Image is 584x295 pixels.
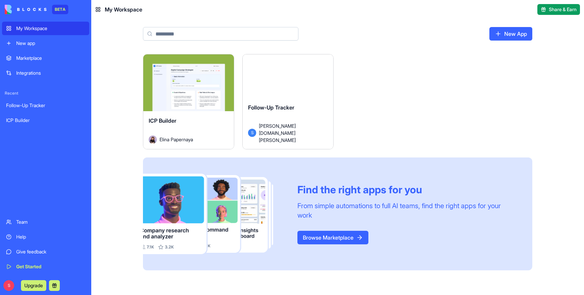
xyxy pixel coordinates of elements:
a: New App [489,27,532,41]
span: My Workspace [105,5,142,14]
a: Get Started [2,260,89,273]
img: logo [5,5,47,14]
div: Follow-Up Tracker [6,102,85,109]
a: Upgrade [21,282,46,289]
div: BETA [52,5,68,14]
span: Recent [2,91,89,96]
div: From simple automations to full AI teams, find the right apps for your work [297,201,516,220]
div: Marketplace [16,55,85,62]
span: Share & Earn [549,6,577,13]
a: Marketplace [2,51,89,65]
div: ICP Builder [6,117,85,124]
a: Integrations [2,66,89,80]
span: Follow-Up Tracker [248,104,294,111]
a: ICP Builder [2,114,89,127]
a: Help [2,230,89,244]
a: New app [2,36,89,50]
div: Get Started [16,263,85,270]
a: ICP BuilderAvatarElina Papernaya [143,54,234,149]
div: My Workspace [16,25,85,32]
button: Share & Earn [537,4,580,15]
span: S [3,280,14,291]
span: S [248,129,256,137]
div: Help [16,233,85,240]
img: Avatar [149,136,157,144]
img: Frame_181_egmpey.png [143,174,287,254]
div: Give feedback [16,248,85,255]
a: Follow-Up Tracker [2,99,89,112]
span: ICP Builder [149,117,176,124]
a: My Workspace [2,22,89,35]
div: Find the right apps for you [297,183,516,196]
a: Give feedback [2,245,89,259]
span: Elina Papernaya [160,136,193,143]
div: New app [16,40,85,47]
div: Integrations [16,70,85,76]
span: [PERSON_NAME][DOMAIN_NAME][PERSON_NAME] [259,122,322,144]
button: Upgrade [21,280,46,291]
a: Browse Marketplace [297,231,368,244]
a: BETA [5,5,68,14]
a: Follow-Up TrackerS[PERSON_NAME][DOMAIN_NAME][PERSON_NAME] [242,54,334,149]
a: Team [2,215,89,229]
div: Team [16,219,85,225]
